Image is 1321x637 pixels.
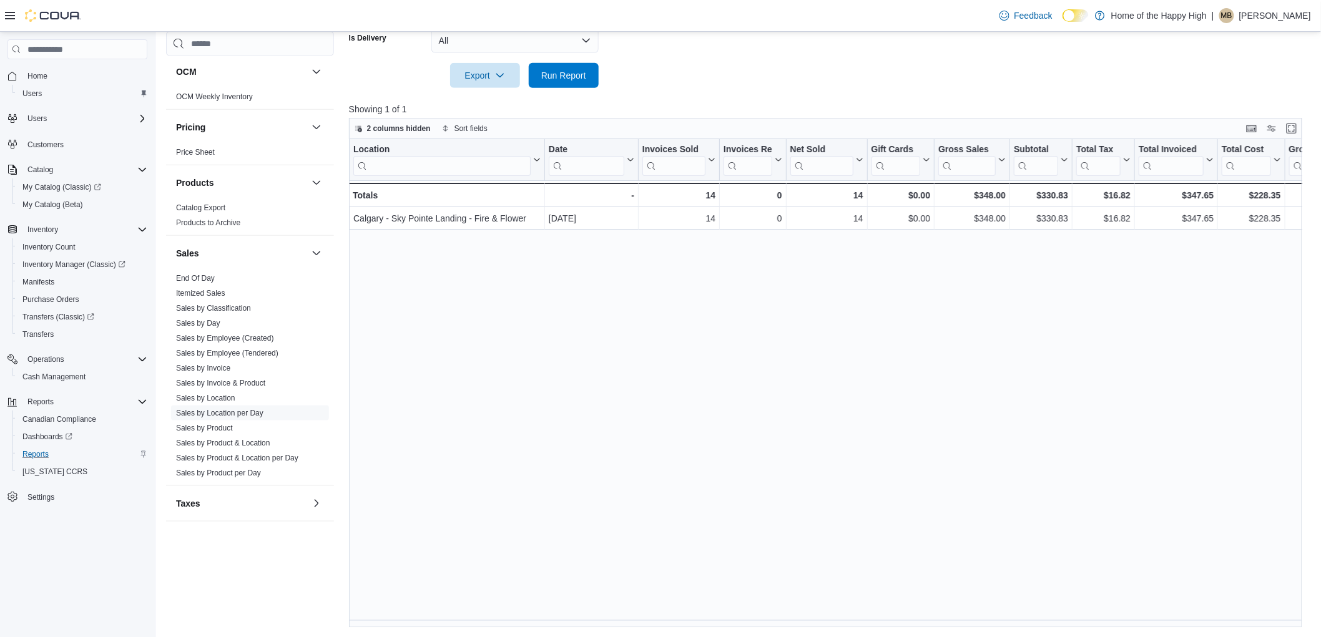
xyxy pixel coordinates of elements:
span: Itemized Sales [176,288,225,298]
a: Feedback [994,3,1058,28]
a: My Catalog (Classic) [17,180,106,195]
div: Total Cost [1222,144,1270,176]
button: Invoices Ref [724,144,782,176]
button: Users [12,85,152,102]
div: Calgary - Sky Pointe Landing - Fire & Flower [353,211,541,226]
span: Cash Management [22,372,86,382]
span: Reports [22,449,49,459]
div: Products [166,200,334,235]
span: Sales by Location per Day [176,408,263,418]
span: Transfers (Classic) [17,309,147,324]
button: Reports [22,394,59,409]
span: My Catalog (Beta) [17,197,147,212]
span: Catalog Export [176,203,225,213]
button: Manifests [12,273,152,291]
a: Sales by Classification [176,304,251,313]
span: Sales by Product & Location per Day [176,453,298,463]
a: Cash Management [17,369,91,384]
p: | [1212,8,1214,23]
span: Inventory [22,222,147,237]
span: My Catalog (Classic) [22,182,101,192]
a: Price Sheet [176,148,215,157]
span: OCM Weekly Inventory [176,92,253,102]
a: Dashboards [12,428,152,445]
div: $228.35 [1222,188,1280,203]
span: Sales by Invoice [176,363,230,373]
span: 2 columns hidden [367,124,431,134]
button: Location [353,144,541,176]
a: Transfers (Classic) [17,309,99,324]
button: Transfers [12,326,152,343]
a: Reports [17,447,54,462]
span: Reports [22,394,147,409]
div: $16.82 [1076,188,1131,203]
button: Operations [22,352,69,367]
a: Settings [22,490,59,505]
button: OCM [176,66,307,78]
button: Inventory [22,222,63,237]
div: Location [353,144,531,176]
span: Manifests [17,275,147,289]
button: Keyboard shortcuts [1244,121,1259,136]
button: Operations [2,351,152,368]
a: Sales by Location per Day [176,409,263,417]
div: Gross Sales [938,144,996,176]
span: Customers [27,140,64,150]
button: Inventory Count [12,238,152,256]
span: Transfers (Classic) [22,312,94,322]
div: 0 [724,211,782,226]
span: Canadian Compliance [22,414,96,424]
span: Sales by Location [176,393,235,403]
div: Gift Cards [871,144,920,156]
div: $16.82 [1076,211,1131,226]
span: Reports [27,397,54,407]
button: Subtotal [1014,144,1068,176]
h3: Taxes [176,497,200,510]
div: - [549,188,634,203]
button: [US_STATE] CCRS [12,463,152,480]
div: 0 [724,188,782,203]
div: 14 [790,211,863,226]
button: Taxes [176,497,307,510]
span: Users [27,114,47,124]
a: Sales by Day [176,319,220,328]
span: [US_STATE] CCRS [22,467,87,477]
button: Reports [2,393,152,411]
a: Purchase Orders [17,292,84,307]
p: Showing 1 of 1 [349,103,1312,115]
span: Transfers [22,329,54,339]
a: Sales by Invoice [176,364,230,372]
button: Sales [309,246,324,261]
a: Sales by Invoice & Product [176,379,265,387]
div: Invoices Ref [724,144,772,156]
div: $347.65 [1139,188,1214,203]
span: Transfers [17,327,147,342]
h3: Pricing [176,121,205,134]
a: Inventory Manager (Classic) [12,256,152,273]
div: Net Sold [790,144,853,176]
span: Manifests [22,277,54,287]
div: Madyson Baerwald [1219,8,1234,23]
a: Users [17,86,47,101]
button: Users [2,110,152,127]
button: Date [549,144,634,176]
div: $0.00 [871,211,930,226]
span: Inventory Count [22,242,76,252]
span: Sales by Product & Location [176,438,270,448]
span: Users [17,86,147,101]
button: 2 columns hidden [350,121,436,136]
div: Location [353,144,531,156]
span: Inventory [27,225,58,235]
a: Transfers [17,327,59,342]
div: $348.00 [938,211,1006,226]
div: Date [549,144,624,176]
h3: Sales [176,247,199,260]
button: Gross Sales [938,144,1006,176]
span: My Catalog (Classic) [17,180,147,195]
button: Inventory [2,221,152,238]
a: My Catalog (Beta) [17,197,88,212]
span: Purchase Orders [22,294,79,304]
span: Price Sheet [176,147,215,157]
a: Sales by Product [176,424,233,432]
